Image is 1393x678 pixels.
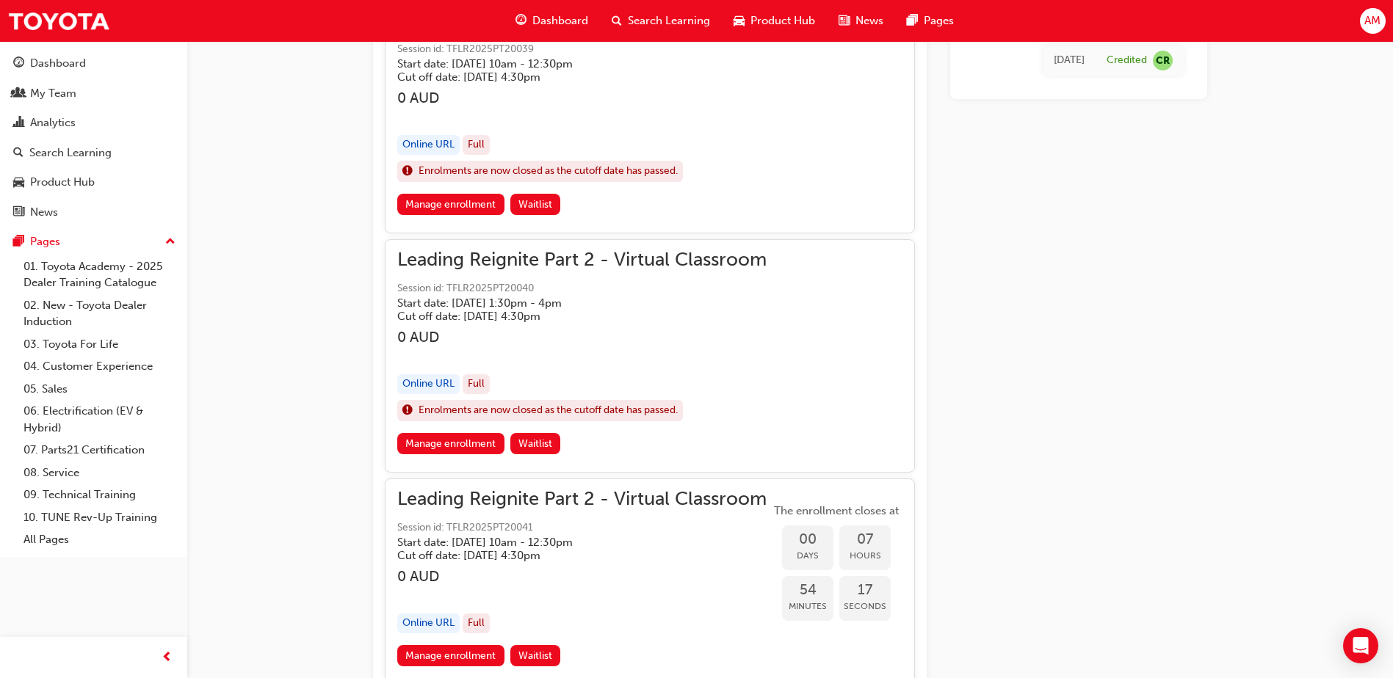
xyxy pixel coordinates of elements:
[463,374,490,394] div: Full
[504,6,600,36] a: guage-iconDashboard
[827,6,895,36] a: news-iconNews
[6,47,181,228] button: DashboardMy TeamAnalyticsSearch LearningProduct HubNews
[397,90,767,106] h3: 0 AUD
[770,503,902,520] span: The enrollment closes at
[6,228,181,255] button: Pages
[612,12,622,30] span: search-icon
[13,117,24,130] span: chart-icon
[397,374,460,394] div: Online URL
[463,613,490,633] div: Full
[18,255,181,294] a: 01. Toyota Academy - 2025 Dealer Training Catalogue
[18,484,181,506] a: 09. Technical Training
[839,12,850,30] span: news-icon
[419,163,678,180] span: Enrolments are now closed as the cutoff date has passed.
[18,378,181,401] a: 05. Sales
[18,506,181,529] a: 10. TUNE Rev-Up Training
[402,401,413,420] span: exclaim-icon
[18,400,181,439] a: 06. Electrification (EV & Hybrid)
[1343,628,1378,663] div: Open Intercom Messenger
[18,462,181,484] a: 08. Service
[839,531,891,548] span: 07
[13,236,24,249] span: pages-icon
[30,174,95,191] div: Product Hub
[397,613,460,633] div: Online URL
[6,50,181,77] a: Dashboard
[510,194,561,215] button: Waitlist
[6,80,181,107] a: My Team
[13,87,24,101] span: people-icon
[397,296,743,310] h5: Start date: [DATE] 1:30pm - 4pm
[397,194,504,215] a: Manage enrollment
[750,12,815,29] span: Product Hub
[855,12,883,29] span: News
[397,491,902,671] button: Leading Reignite Part 2 - Virtual ClassroomSession id: TFLR2025PT20041Start date: [DATE] 10am - 1...
[162,649,173,667] span: prev-icon
[397,252,902,460] button: Leading Reignite Part 2 - Virtual ClassroomSession id: TFLR2025PT20040Start date: [DATE] 1:30pm -...
[397,645,504,666] a: Manage enrollment
[907,12,918,30] span: pages-icon
[402,162,413,181] span: exclaim-icon
[397,252,767,269] span: Leading Reignite Part 2 - Virtual Classroom
[397,12,902,221] button: Leading Reignite Part 2 - Virtual ClassroomSession id: TFLR2025PT20039Start date: [DATE] 10am - 1...
[18,439,181,462] a: 07. Parts21 Certification
[1360,8,1386,34] button: AM
[419,402,678,419] span: Enrolments are now closed as the cutoff date has passed.
[397,135,460,155] div: Online URL
[722,6,827,36] a: car-iconProduct Hub
[30,233,60,250] div: Pages
[30,204,58,221] div: News
[628,12,710,29] span: Search Learning
[924,12,954,29] span: Pages
[1153,51,1173,70] span: null-icon
[510,433,561,454] button: Waitlist
[397,310,743,323] h5: Cut off date: [DATE] 4:30pm
[1107,54,1147,68] div: Credited
[397,70,743,84] h5: Cut off date: [DATE] 4:30pm
[18,333,181,356] a: 03. Toyota For Life
[895,6,966,36] a: pages-iconPages
[782,547,833,564] span: Days
[782,582,833,599] span: 54
[13,206,24,219] span: news-icon
[600,6,722,36] a: search-iconSearch Learning
[13,147,23,160] span: search-icon
[397,491,767,508] span: Leading Reignite Part 2 - Virtual Classroom
[397,280,767,297] span: Session id: TFLR2025PT20040
[734,12,745,30] span: car-icon
[839,598,891,615] span: Seconds
[18,528,181,551] a: All Pages
[1054,52,1085,69] div: Mon Jan 20 2025 10:32:00 GMT+1030 (Australian Central Daylight Time)
[518,649,552,662] span: Waitlist
[463,135,490,155] div: Full
[30,114,76,131] div: Analytics
[397,520,767,536] span: Session id: TFLR2025PT20041
[782,598,833,615] span: Minutes
[397,41,767,58] span: Session id: TFLR2025PT20039
[6,139,181,167] a: Search Learning
[18,294,181,333] a: 02. New - Toyota Dealer Induction
[7,4,110,37] img: Trak
[518,198,552,211] span: Waitlist
[397,57,743,70] h5: Start date: [DATE] 10am - 12:30pm
[782,531,833,548] span: 00
[397,536,743,549] h5: Start date: [DATE] 10am - 12:30pm
[18,355,181,378] a: 04. Customer Experience
[397,568,767,585] h3: 0 AUD
[839,547,891,564] span: Hours
[1364,12,1381,29] span: AM
[515,12,527,30] span: guage-icon
[397,549,743,562] h5: Cut off date: [DATE] 4:30pm
[518,437,552,450] span: Waitlist
[13,176,24,189] span: car-icon
[6,169,181,196] a: Product Hub
[30,85,76,102] div: My Team
[397,329,767,346] h3: 0 AUD
[6,199,181,226] a: News
[30,55,86,72] div: Dashboard
[6,109,181,136] a: Analytics
[532,12,588,29] span: Dashboard
[165,233,176,252] span: up-icon
[397,433,504,454] a: Manage enrollment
